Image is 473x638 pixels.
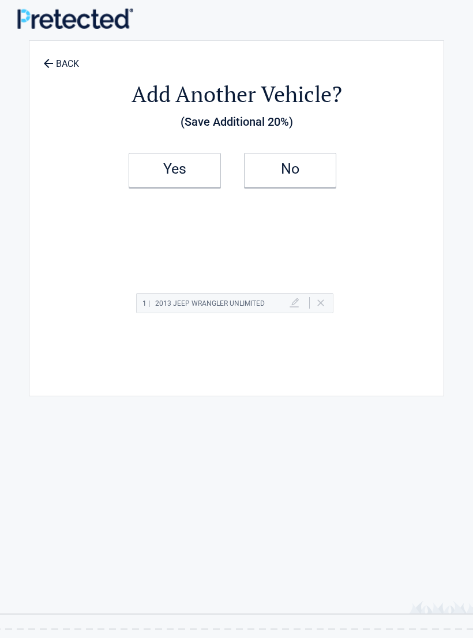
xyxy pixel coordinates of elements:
[17,8,133,29] img: Main Logo
[35,112,438,132] h3: (Save Additional 20%)
[35,80,438,109] h2: Add Another Vehicle?
[141,165,209,173] h2: Yes
[142,297,265,311] h2: 2013 Jeep WRANGLER UNLIMITED
[317,299,324,306] a: Delete
[41,48,81,69] a: BACK
[256,165,324,173] h2: No
[142,299,150,307] span: 1 |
